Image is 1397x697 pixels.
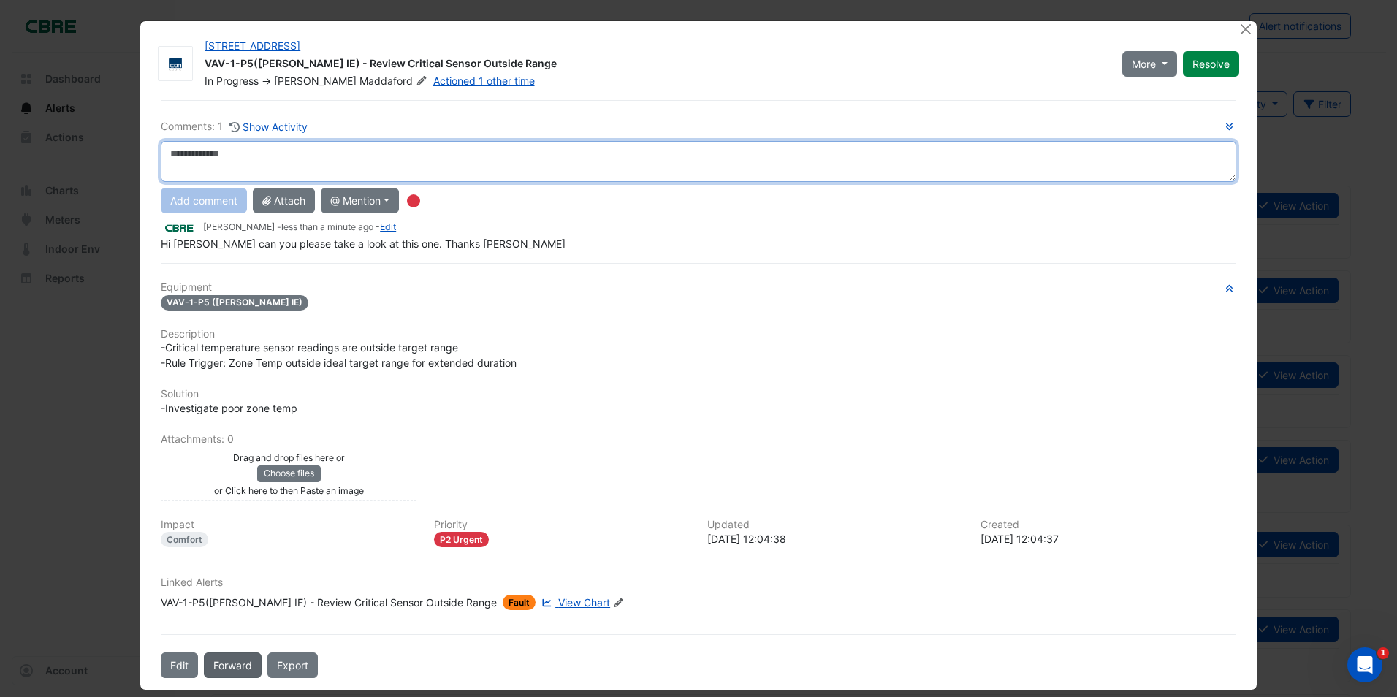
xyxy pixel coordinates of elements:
button: Attach [253,188,315,213]
span: -Critical temperature sensor readings are outside target range -Rule Trigger: Zone Temp outside i... [161,341,517,369]
button: Choose files [257,465,321,481]
a: Export [267,652,318,678]
a: Edit [380,221,396,232]
button: More [1122,51,1177,77]
span: 2025-08-13 12:04:38 [281,221,373,232]
div: P2 Urgent [434,532,489,547]
small: [PERSON_NAME] - - [203,221,396,234]
h6: Updated [707,519,963,531]
a: [STREET_ADDRESS] [205,39,300,52]
div: [DATE] 12:04:37 [981,531,1236,546]
h6: Linked Alerts [161,576,1236,589]
small: Drag and drop files here or [233,452,345,463]
div: Tooltip anchor [407,194,420,207]
div: VAV-1-P5([PERSON_NAME] IE) - Review Critical Sensor Outside Range [205,56,1105,74]
h6: Created [981,519,1236,531]
small: or Click here to then Paste an image [214,485,364,496]
div: VAV-1-P5([PERSON_NAME] IE) - Review Critical Sensor Outside Range [161,595,497,610]
span: In Progress [205,75,259,87]
button: @ Mention [321,188,399,213]
h6: Solution [161,388,1236,400]
h6: Equipment [161,281,1236,294]
h6: Impact [161,519,416,531]
a: View Chart [538,595,610,610]
h6: Attachments: 0 [161,433,1236,446]
span: -Investigate poor zone temp [161,402,297,414]
span: 1 [1377,647,1389,659]
button: Forward [204,652,262,678]
span: Maddaford [359,74,430,88]
button: Edit [161,652,198,678]
div: Comments: 1 [161,118,308,135]
iframe: Intercom live chat [1347,647,1382,682]
span: -> [262,75,271,87]
h6: Priority [434,519,690,531]
fa-icon: Edit Linked Alerts [613,598,624,609]
div: Comfort [161,532,208,547]
div: [DATE] 12:04:38 [707,531,963,546]
button: Close [1238,21,1254,37]
span: Fault [503,595,536,610]
span: VAV-1-P5 ([PERSON_NAME] IE) [161,295,308,311]
img: CBRE Charter Hall [161,220,197,236]
span: Hi [PERSON_NAME] can you please take a look at this one. Thanks [PERSON_NAME] [161,237,566,250]
img: Icon Logic [159,57,192,72]
a: Actioned 1 other time [433,75,535,87]
button: Show Activity [229,118,308,135]
span: More [1132,56,1156,72]
span: View Chart [558,596,610,609]
h6: Description [161,328,1236,340]
button: Resolve [1183,51,1239,77]
span: [PERSON_NAME] [274,75,357,87]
